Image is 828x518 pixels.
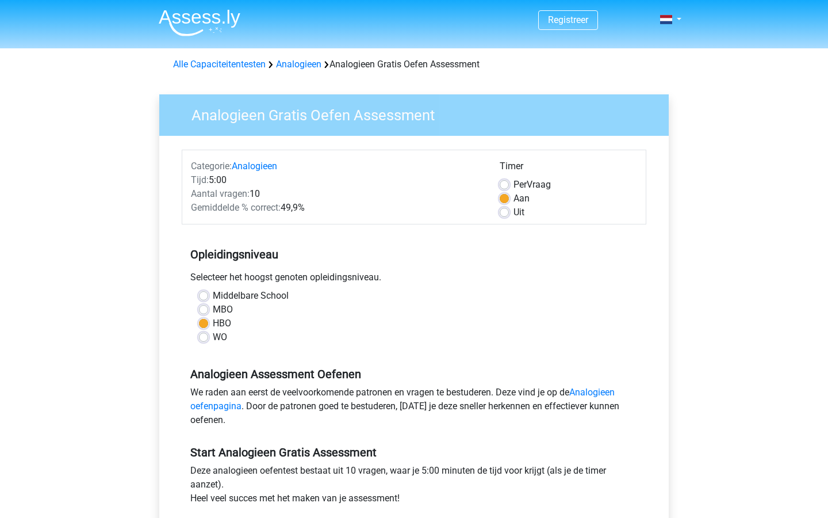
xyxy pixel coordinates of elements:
label: Middelbare School [213,289,289,303]
div: Analogieen Gratis Oefen Assessment [168,58,660,71]
a: Analogieen [276,59,321,70]
div: 10 [182,187,491,201]
span: Categorie: [191,161,232,172]
h5: Start Analogieen Gratis Assessment [190,445,638,459]
div: 49,9% [182,201,491,215]
span: Gemiddelde % correct: [191,202,281,213]
div: We raden aan eerst de veelvoorkomende patronen en vragen te bestuderen. Deze vind je op de . Door... [182,386,646,432]
h3: Analogieen Gratis Oefen Assessment [178,102,660,124]
label: Uit [513,205,524,219]
img: Assessly [159,9,240,36]
label: MBO [213,303,233,317]
span: Aantal vragen: [191,188,250,199]
label: HBO [213,317,231,330]
div: Deze analogieen oefentest bestaat uit 10 vragen, waar je 5:00 minuten de tijd voor krijgt (als je... [182,464,646,510]
span: Tijd: [191,174,209,185]
div: Selecteer het hoogst genoten opleidingsniveau. [182,271,646,289]
label: Vraag [513,178,551,192]
div: 5:00 [182,173,491,187]
span: Per [513,179,527,190]
label: Aan [513,192,530,205]
a: Analogieen [232,161,277,172]
a: Registreer [548,14,588,25]
h5: Analogieen Assessment Oefenen [190,367,638,381]
a: Alle Capaciteitentesten [173,59,266,70]
label: WO [213,330,227,344]
h5: Opleidingsniveau [190,243,638,266]
div: Timer [500,159,637,178]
